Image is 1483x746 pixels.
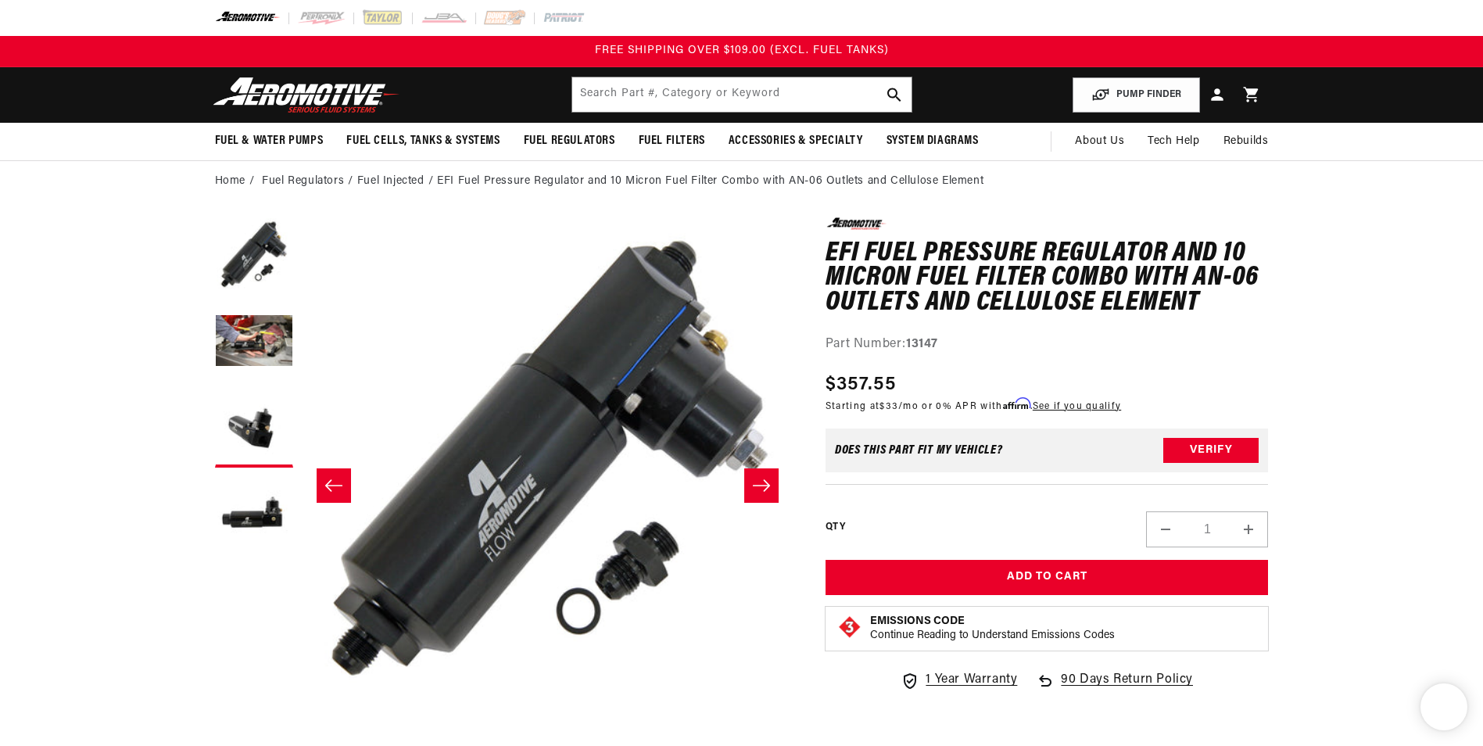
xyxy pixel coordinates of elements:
button: Verify [1163,438,1259,463]
button: search button [877,77,912,112]
a: See if you qualify - Learn more about Affirm Financing (opens in modal) [1033,402,1121,411]
h1: EFI Fuel Pressure Regulator and 10 Micron Fuel Filter Combo with AN-06 Outlets and Cellulose Element [826,242,1269,316]
span: Fuel Regulators [524,133,615,149]
img: Emissions code [837,615,862,640]
button: Slide left [317,468,351,503]
summary: Fuel Filters [627,123,717,160]
span: Accessories & Specialty [729,133,863,149]
button: Load image 1 in gallery view [215,217,293,296]
span: FREE SHIPPING OVER $109.00 (EXCL. FUEL TANKS) [595,45,889,56]
nav: breadcrumbs [215,173,1269,190]
span: Rebuilds [1223,133,1269,150]
summary: Accessories & Specialty [717,123,875,160]
a: Home [215,173,245,190]
span: System Diagrams [887,133,979,149]
label: QTY [826,521,845,534]
span: Tech Help [1148,133,1199,150]
button: PUMP FINDER [1073,77,1200,113]
li: Fuel Regulators [262,173,357,190]
p: Continue Reading to Understand Emissions Codes [870,629,1115,643]
input: Search by Part Number, Category or Keyword [572,77,912,112]
a: 1 Year Warranty [901,670,1017,690]
span: Affirm [1003,398,1030,410]
li: EFI Fuel Pressure Regulator and 10 Micron Fuel Filter Combo with AN-06 Outlets and Cellulose Element [437,173,983,190]
button: Add to Cart [826,560,1269,595]
strong: Emissions Code [870,615,965,627]
span: About Us [1075,135,1124,147]
summary: Fuel Cells, Tanks & Systems [335,123,511,160]
summary: Rebuilds [1212,123,1281,160]
span: Fuel Cells, Tanks & Systems [346,133,500,149]
img: Aeromotive [209,77,404,113]
li: Fuel Injected [357,173,437,190]
summary: Fuel Regulators [512,123,627,160]
summary: Tech Help [1136,123,1211,160]
span: $33 [879,402,898,411]
span: 1 Year Warranty [926,670,1017,690]
span: Fuel & Water Pumps [215,133,324,149]
p: Starting at /mo or 0% APR with . [826,399,1121,414]
a: 90 Days Return Policy [1036,670,1193,706]
summary: System Diagrams [875,123,990,160]
span: $357.55 [826,371,896,399]
strong: 13147 [906,338,938,350]
button: Load image 4 in gallery view [215,475,293,554]
div: Does This part fit My vehicle? [835,444,1003,457]
a: About Us [1063,123,1136,160]
div: Part Number: [826,335,1269,355]
button: Load image 3 in gallery view [215,389,293,468]
button: Emissions CodeContinue Reading to Understand Emissions Codes [870,615,1115,643]
span: Fuel Filters [639,133,705,149]
button: Slide right [744,468,779,503]
summary: Fuel & Water Pumps [203,123,335,160]
button: Load image 2 in gallery view [215,303,293,382]
span: 90 Days Return Policy [1061,670,1193,706]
